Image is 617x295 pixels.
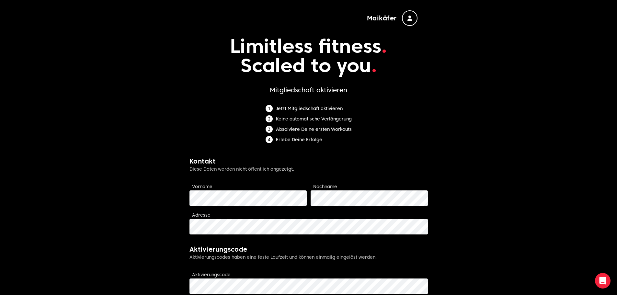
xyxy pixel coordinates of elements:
span: . [371,53,377,77]
label: Aktivierungscode [192,272,231,277]
p: Diese Daten werden nicht öffentlich angezeigt. [189,166,428,172]
li: Jetzt Mitgliedschaft aktivieren [266,105,352,112]
p: Limitless fitness Scaled to you [189,26,428,85]
label: Vorname [192,184,212,189]
label: Adresse [192,212,211,218]
p: Aktivierungscodes haben eine feste Laufzeit und können einmalig eingelöst werden. [189,254,428,260]
div: Open Intercom Messenger [595,273,611,289]
button: Maikäfer [367,10,417,26]
li: Erlebe Deine Erfolge [266,136,352,143]
h1: Mitgliedschaft aktivieren [189,85,428,95]
span: Maikäfer [367,14,397,23]
li: Absolviere Deine ersten Workouts [266,126,352,133]
span: . [381,34,387,58]
label: Nachname [313,184,337,189]
h2: Aktivierungscode [189,245,428,254]
h2: Kontakt [189,157,428,166]
li: Keine automatische Verlängerung [266,115,352,122]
